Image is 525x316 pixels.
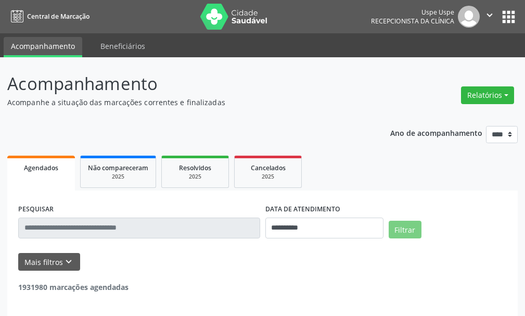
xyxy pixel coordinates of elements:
[500,8,518,26] button: apps
[7,71,365,97] p: Acompanhamento
[265,201,340,218] label: DATA DE ATENDIMENTO
[371,17,454,26] span: Recepcionista da clínica
[18,201,54,218] label: PESQUISAR
[4,37,82,57] a: Acompanhamento
[18,282,129,292] strong: 1931980 marcações agendadas
[461,86,514,104] button: Relatórios
[458,6,480,28] img: img
[88,173,148,181] div: 2025
[389,221,421,238] button: Filtrar
[390,126,482,139] p: Ano de acompanhamento
[371,8,454,17] div: Uspe Uspe
[18,253,80,271] button: Mais filtroskeyboard_arrow_down
[24,163,58,172] span: Agendados
[242,173,294,181] div: 2025
[179,163,211,172] span: Resolvidos
[63,256,74,268] i: keyboard_arrow_down
[93,37,152,55] a: Beneficiários
[169,173,221,181] div: 2025
[88,163,148,172] span: Não compareceram
[484,9,495,21] i: 
[7,97,365,108] p: Acompanhe a situação das marcações correntes e finalizadas
[7,8,89,25] a: Central de Marcação
[480,6,500,28] button: 
[27,12,89,21] span: Central de Marcação
[251,163,286,172] span: Cancelados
